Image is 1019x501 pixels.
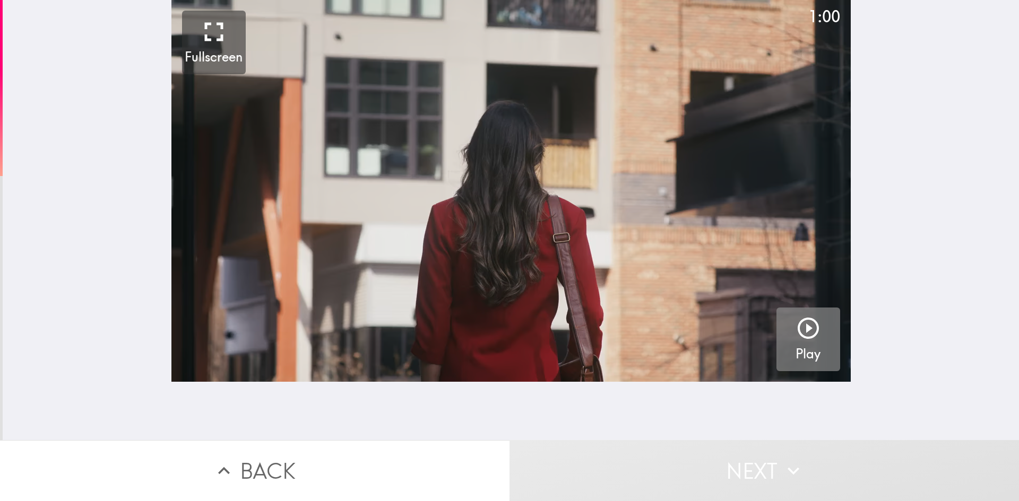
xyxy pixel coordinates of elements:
button: Fullscreen [182,11,246,74]
button: Play [776,307,840,371]
h5: Play [796,345,821,363]
button: Next [509,440,1019,501]
div: 1:00 [808,5,840,28]
h5: Fullscreen [185,48,243,66]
